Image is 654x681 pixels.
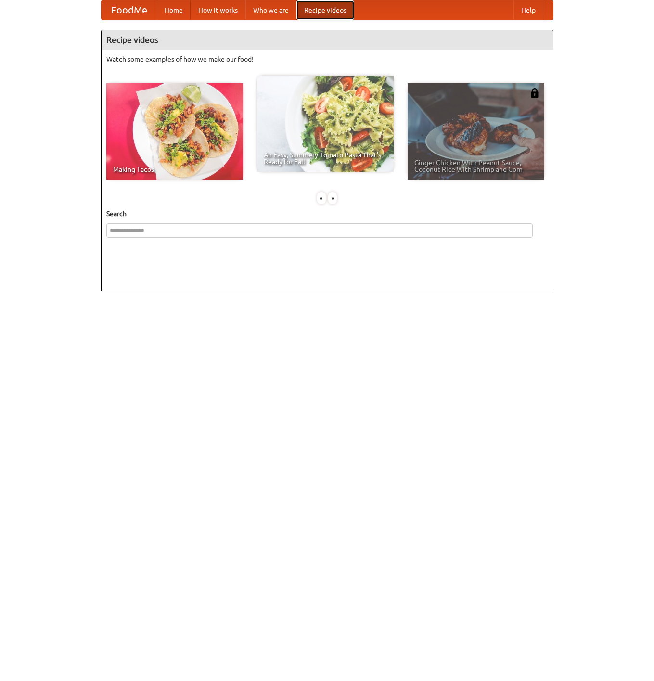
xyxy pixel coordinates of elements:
a: FoodMe [102,0,157,20]
span: An Easy, Summery Tomato Pasta That's Ready for Fall [264,152,387,165]
a: Recipe videos [296,0,354,20]
a: Help [513,0,543,20]
a: An Easy, Summery Tomato Pasta That's Ready for Fall [257,76,394,172]
p: Watch some examples of how we make our food! [106,54,548,64]
h5: Search [106,209,548,218]
h4: Recipe videos [102,30,553,50]
img: 483408.png [530,88,539,98]
a: How it works [191,0,245,20]
a: Who we are [245,0,296,20]
a: Home [157,0,191,20]
span: Making Tacos [113,166,236,173]
a: Making Tacos [106,83,243,180]
div: » [328,192,337,204]
div: « [317,192,326,204]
